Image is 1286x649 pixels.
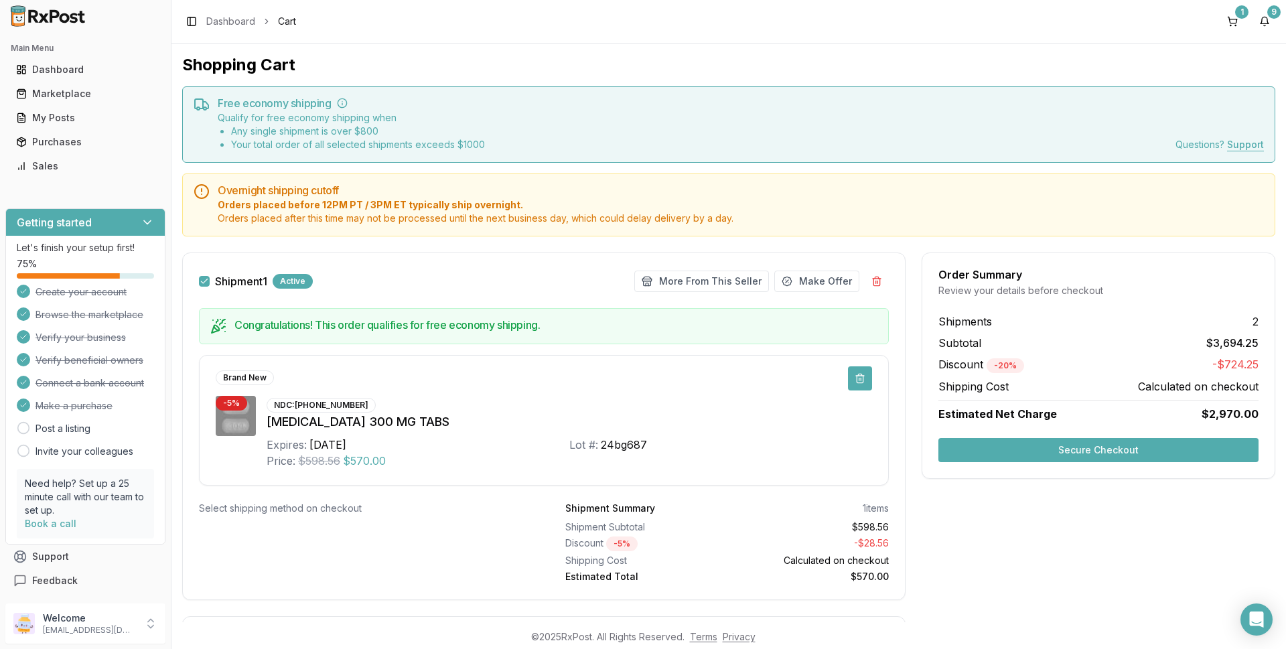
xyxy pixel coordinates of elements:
span: 75 % [17,257,37,271]
div: Marketplace [16,87,155,100]
span: Shipping Cost [938,378,1009,394]
img: User avatar [13,613,35,634]
div: Qualify for free economy shipping when [218,111,485,151]
img: Invokana 300 MG TABS [216,396,256,436]
div: Expires: [267,437,307,453]
div: Open Intercom Messenger [1240,603,1273,636]
span: Verify beneficial owners [35,354,143,367]
img: RxPost Logo [5,5,91,27]
h3: Getting started [17,214,92,230]
div: Lot #: [569,437,598,453]
span: $3,694.25 [1206,335,1259,351]
div: 1 [1235,5,1248,19]
div: Shipment Subtotal [565,520,722,534]
div: Order Summary [938,269,1259,280]
a: Post a listing [35,422,90,435]
div: Brand New [216,370,274,385]
div: Active [273,274,313,289]
button: My Posts [5,107,165,129]
div: My Posts [16,111,155,125]
span: Cart [278,15,296,28]
a: Invite your colleagues [35,445,133,458]
div: - 5 % [216,396,247,411]
span: Browse the marketplace [35,308,143,321]
span: 2 [1253,313,1259,330]
div: 24bg687 [601,437,647,453]
div: [MEDICAL_DATA] 300 MG TABS [267,413,872,431]
span: Shipments [938,313,992,330]
button: 1 [1222,11,1243,32]
h5: Free economy shipping [218,98,1264,109]
button: Marketplace [5,83,165,104]
h2: Main Menu [11,43,160,54]
span: Verify your business [35,331,126,344]
a: Book a call [25,518,76,529]
a: Dashboard [11,58,160,82]
div: Discount [565,536,722,551]
a: Privacy [723,631,756,642]
span: Orders placed after this time may not be processed until the next business day, which could delay... [218,212,1264,225]
div: Calculated on checkout [733,554,889,567]
button: Purchases [5,131,165,153]
div: NDC: [PHONE_NUMBER] [267,398,376,413]
div: Shipment Summary [565,502,655,515]
h5: Overnight shipping cutoff [218,185,1264,196]
a: Sales [11,154,160,178]
span: Calculated on checkout [1138,378,1259,394]
div: $598.56 [733,520,889,534]
div: - 5 % [606,536,638,551]
div: Shipping Cost [565,554,722,567]
span: Orders placed before 12PM PT / 3PM ET typically ship overnight. [218,198,1264,212]
span: Feedback [32,574,78,587]
span: -$724.25 [1212,356,1259,373]
p: [EMAIL_ADDRESS][DOMAIN_NAME] [43,625,136,636]
span: $598.56 [298,453,340,469]
div: [DATE] [309,437,346,453]
span: Make a purchase [35,399,113,413]
li: Your total order of all selected shipments exceeds $ 1000 [231,138,485,151]
span: Connect a bank account [35,376,144,390]
button: Support [5,545,165,569]
h1: Shopping Cart [182,54,1275,76]
div: Sales [16,159,155,173]
span: Discount [938,358,1024,371]
a: My Posts [11,106,160,130]
h5: Congratulations! This order qualifies for free economy shipping. [234,319,877,330]
a: Dashboard [206,15,255,28]
div: Price: [267,453,295,469]
div: 9 [1267,5,1281,19]
div: Select shipping method on checkout [199,502,522,515]
span: Estimated Net Charge [938,407,1057,421]
a: Marketplace [11,82,160,106]
div: $570.00 [733,570,889,583]
div: Estimated Total [565,570,722,583]
nav: breadcrumb [206,15,296,28]
p: Need help? Set up a 25 minute call with our team to set up. [25,477,146,517]
button: Dashboard [5,59,165,80]
span: Subtotal [938,335,981,351]
button: Secure Checkout [938,438,1259,462]
li: Any single shipment is over $ 800 [231,125,485,138]
div: Purchases [16,135,155,149]
span: $570.00 [343,453,386,469]
button: 9 [1254,11,1275,32]
button: Sales [5,155,165,177]
p: Welcome [43,611,136,625]
span: Create your account [35,285,127,299]
button: Feedback [5,569,165,593]
div: Review your details before checkout [938,284,1259,297]
div: Dashboard [16,63,155,76]
p: Let's finish your setup first! [17,241,154,255]
a: Terms [690,631,717,642]
div: Questions? [1175,138,1264,151]
button: More From This Seller [634,271,769,292]
label: Shipment 1 [215,276,267,287]
span: $2,970.00 [1202,406,1259,422]
div: 1 items [863,502,889,515]
a: Purchases [11,130,160,154]
div: - 20 % [987,358,1024,373]
button: Make Offer [774,271,859,292]
div: - $28.56 [733,536,889,551]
